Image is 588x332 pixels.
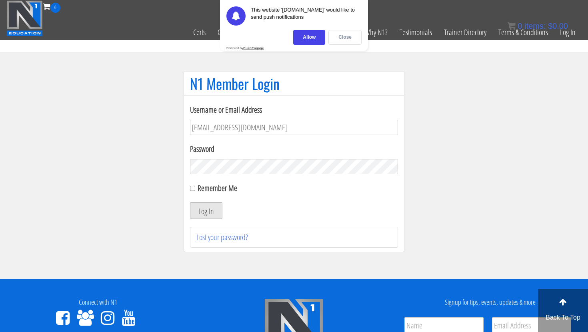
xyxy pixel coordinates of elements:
[251,6,362,26] div: This website '[DOMAIN_NAME]' would like to send push notifications
[548,22,552,30] span: $
[398,298,582,306] h4: Signup for tips, events, updates & more
[226,46,264,50] div: Powered by
[508,22,568,30] a: 0 items: $0.00
[43,1,60,12] a: 0
[212,13,251,52] a: Course List
[196,232,248,243] a: Lost your password?
[190,202,222,219] button: Log In
[243,46,264,50] strong: PushEngage
[538,313,588,322] p: Back To Top
[293,30,325,45] div: Allow
[198,183,237,193] label: Remember Me
[508,22,516,30] img: icon11.png
[6,0,43,36] img: n1-education
[187,13,212,52] a: Certs
[50,3,60,13] span: 0
[524,22,546,30] span: items:
[394,13,438,52] a: Testimonials
[548,22,568,30] bdi: 0.00
[554,13,582,52] a: Log In
[190,76,398,91] h1: N1 Member Login
[438,13,492,52] a: Trainer Directory
[492,13,554,52] a: Terms & Conditions
[518,22,522,30] span: 0
[190,143,398,155] label: Password
[190,104,398,116] label: Username or Email Address
[358,13,394,52] a: Why N1?
[6,298,190,306] h4: Connect with N1
[328,30,362,45] div: Close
